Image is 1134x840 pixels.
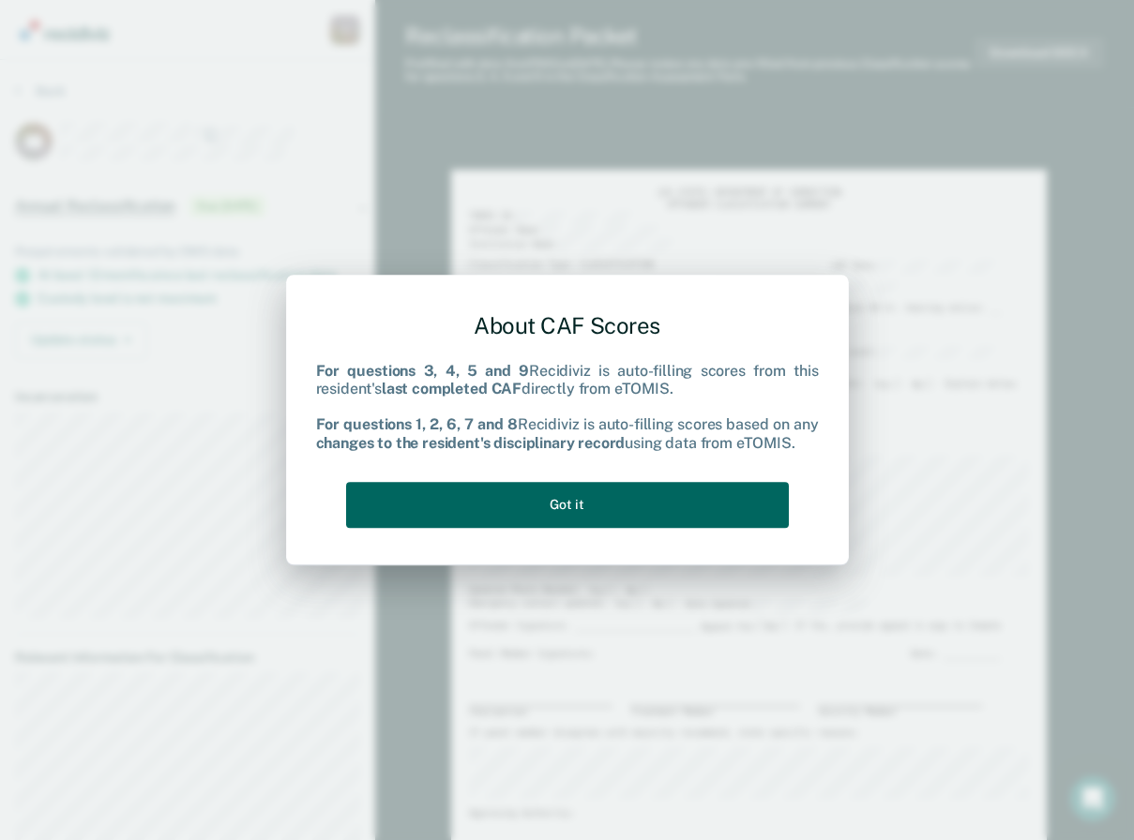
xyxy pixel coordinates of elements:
[316,362,530,380] b: For questions 3, 4, 5 and 9
[316,362,819,452] div: Recidiviz is auto-filling scores from this resident's directly from eTOMIS. Recidiviz is auto-fil...
[316,297,819,354] div: About CAF Scores
[382,380,522,397] b: last completed CAF
[316,434,626,452] b: changes to the resident's disciplinary record
[346,482,789,528] button: Got it
[316,416,518,434] b: For questions 1, 2, 6, 7 and 8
